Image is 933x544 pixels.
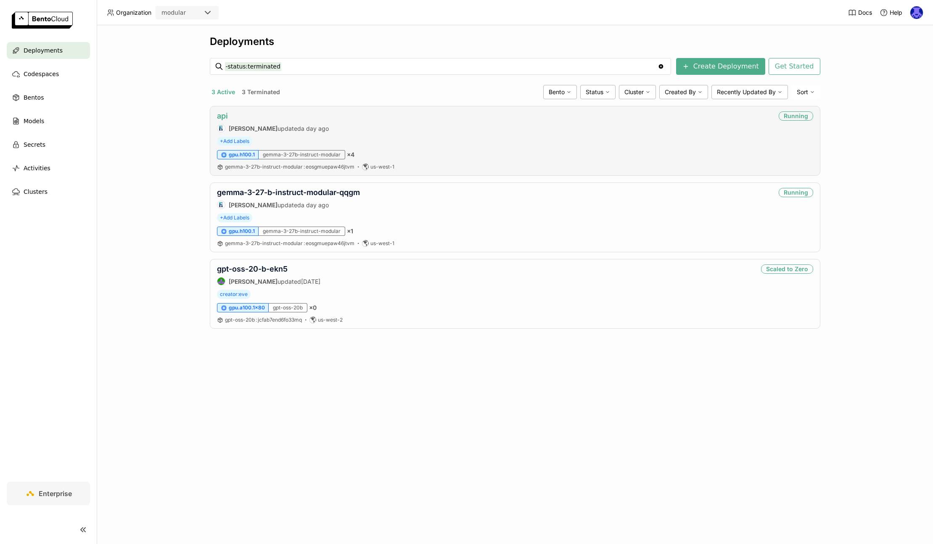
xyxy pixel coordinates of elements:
[580,85,616,99] div: Status
[7,89,90,106] a: Bentos
[717,88,776,96] span: Recently Updated By
[24,163,50,173] span: Activities
[848,8,872,17] a: Docs
[210,35,820,48] div: Deployments
[370,164,394,170] span: us-west-1
[665,88,696,96] span: Created By
[225,240,354,246] span: gemma-3-27b-instruct-modular eosgmuepaw46jtvm
[779,188,813,197] div: Running
[7,183,90,200] a: Clusters
[12,12,73,29] img: logo
[7,66,90,82] a: Codespaces
[318,317,343,323] span: us-west-2
[217,111,228,120] a: api
[880,8,902,17] div: Help
[225,60,658,73] input: Search
[240,87,282,98] button: 3 Terminated
[24,187,48,197] span: Clusters
[217,201,225,209] img: Frost Ming
[7,160,90,177] a: Activities
[543,85,577,99] div: Bento
[549,88,565,96] span: Bento
[225,164,354,170] a: gemma-3-27b-instruct-modular:eosgmuepaw46jtvm
[116,9,151,16] span: Organization
[217,137,252,146] span: +Add Labels
[309,304,317,312] span: × 0
[217,124,329,132] div: updated
[624,88,644,96] span: Cluster
[370,240,394,247] span: us-west-1
[304,240,305,246] span: :
[259,227,345,236] div: gemma-3-27b-instruct-modular
[658,63,664,70] svg: Clear value
[229,151,255,158] span: gpu.h100.1
[7,136,90,153] a: Secrets
[217,188,360,197] a: gemma-3-27-b-instruct-modular-qqgm
[347,151,354,158] span: × 4
[769,58,820,75] button: Get Started
[229,304,265,311] span: gpu.a100.1x80
[217,213,252,222] span: +Add Labels
[890,9,902,16] span: Help
[791,85,820,99] div: Sort
[229,125,278,132] strong: [PERSON_NAME]
[217,290,251,299] span: creator:eve
[225,317,302,323] a: gpt-oss-20b:jcfab7end6fo33mq
[269,303,307,312] div: gpt-oss-20b
[217,201,360,209] div: updated
[256,317,257,323] span: :
[676,58,765,75] button: Create Deployment
[229,201,278,209] strong: [PERSON_NAME]
[347,227,353,235] span: × 1
[910,6,923,19] img: Newton Jain
[229,278,278,285] strong: [PERSON_NAME]
[24,69,59,79] span: Codespaces
[24,116,44,126] span: Models
[225,164,354,170] span: gemma-3-27b-instruct-modular eosgmuepaw46jtvm
[858,9,872,16] span: Docs
[24,92,44,103] span: Bentos
[619,85,656,99] div: Cluster
[210,87,237,98] button: 3 Active
[586,88,603,96] span: Status
[217,124,225,132] img: Frost Ming
[711,85,788,99] div: Recently Updated By
[259,150,345,159] div: gemma-3-27b-instruct-modular
[7,482,90,505] a: Enterprise
[301,201,329,209] span: a day ago
[217,277,320,285] div: updated
[24,140,45,150] span: Secrets
[39,489,72,498] span: Enterprise
[217,264,288,273] a: gpt-oss-20-b-ekn5
[229,228,255,235] span: gpu.h100.1
[217,277,225,285] img: Shenyang Zhao
[225,317,302,323] span: gpt-oss-20b jcfab7end6fo33mq
[797,88,808,96] span: Sort
[7,113,90,129] a: Models
[225,240,354,247] a: gemma-3-27b-instruct-modular:eosgmuepaw46jtvm
[7,42,90,59] a: Deployments
[659,85,708,99] div: Created By
[161,8,186,17] div: modular
[779,111,813,121] div: Running
[304,164,305,170] span: :
[301,125,329,132] span: a day ago
[761,264,813,274] div: Scaled to Zero
[301,278,320,285] span: [DATE]
[24,45,63,55] span: Deployments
